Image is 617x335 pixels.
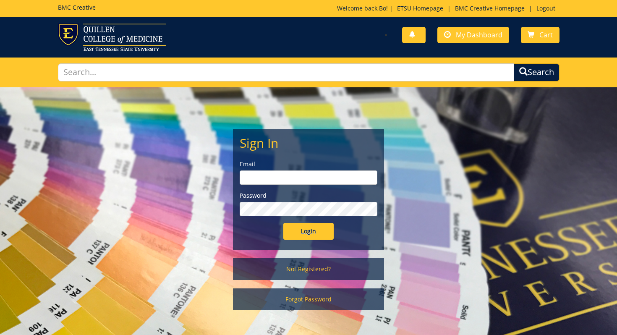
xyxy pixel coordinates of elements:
a: ETSU Homepage [393,4,447,12]
input: Login [283,223,334,240]
a: BMC Creative Homepage [451,4,529,12]
a: My Dashboard [437,27,509,43]
a: Forgot Password [233,288,384,310]
label: Email [240,160,377,168]
img: ETSU logo [58,24,166,51]
h2: Sign In [240,136,377,150]
span: Cart [539,30,553,39]
input: Search... [58,63,514,81]
h5: BMC Creative [58,4,96,10]
button: Search [514,63,559,81]
a: Not Registered? [233,258,384,280]
a: Cart [521,27,559,43]
a: Logout [532,4,559,12]
a: Bo [379,4,386,12]
span: My Dashboard [456,30,502,39]
label: Password [240,191,377,200]
p: Welcome back, ! | | | [337,4,559,13]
